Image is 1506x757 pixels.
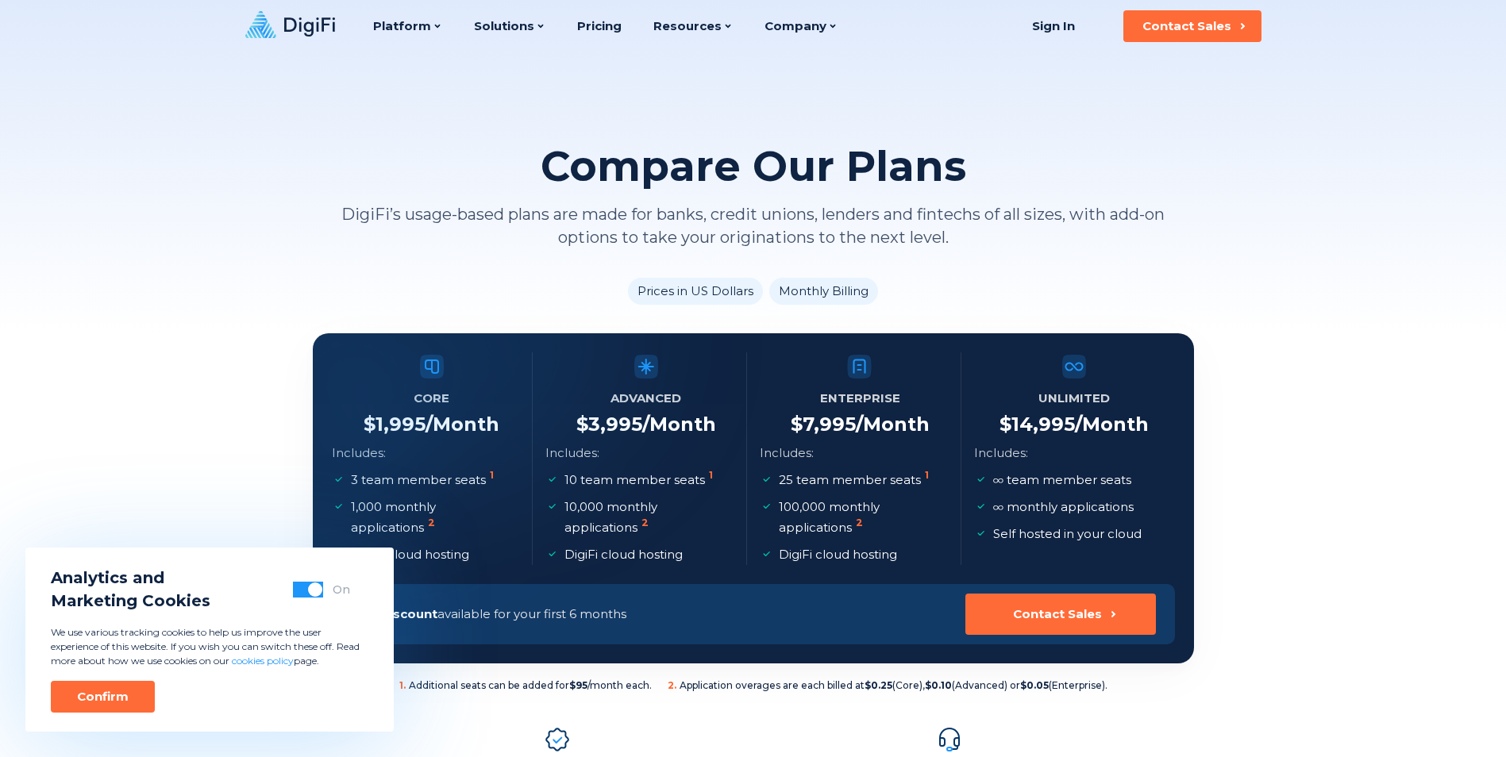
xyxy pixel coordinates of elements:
div: On [333,582,350,598]
h4: $ 7,995 [791,413,930,436]
a: Sign In [1013,10,1095,42]
span: Application overages are each billed at (Core), (Advanced) or (Enterprise). [668,679,1107,692]
p: available for your first 6 months [351,604,626,624]
p: 25 team member seats [779,470,932,490]
p: Includes: [760,443,814,463]
button: Contact Sales [965,594,1156,635]
h5: Advanced [610,387,681,409]
div: Confirm [77,689,129,705]
p: 1,000 monthly applications [351,497,517,538]
p: 10,000 monthly applications [564,497,730,538]
b: $0.25 [865,679,892,691]
span: /Month [642,413,716,436]
sup: 2 [428,517,435,528]
button: Confirm [51,681,155,713]
h4: $ 3,995 [576,413,716,436]
sup: 1 [490,469,494,481]
p: 100,000 monthly applications [779,497,945,538]
b: $0.05 [1020,679,1049,691]
div: Contact Sales [1142,18,1231,34]
sup: 2 [856,517,863,528]
h4: $ 14,995 [1000,413,1149,436]
p: Self hosted in your cloud [993,524,1142,544]
span: /Month [856,413,930,436]
p: DigiFi’s usage-based plans are made for banks, credit unions, lenders and fintechs of all sizes, ... [313,203,1194,249]
li: Monthly Billing [769,278,878,305]
span: Marketing Cookies [51,590,210,613]
p: monthly applications [993,497,1134,517]
p: DigiFi cloud hosting [779,544,897,565]
p: We use various tracking cookies to help us improve the user experience of this website. If you wi... [51,625,368,668]
b: $95 [569,679,587,691]
span: 50% discount [351,606,437,621]
button: Contact Sales [1123,10,1261,42]
p: team member seats [993,470,1131,490]
p: Includes: [974,443,1028,463]
b: $0.10 [925,679,952,691]
p: 10 team member seats [564,470,716,490]
sup: 1 . [399,679,406,691]
sup: 2 [641,517,649,528]
h2: Compare Our Plans [541,143,966,190]
p: DigiFi cloud hosting [351,544,469,565]
sup: 1 [709,469,713,481]
sup: 2 . [668,679,676,691]
div: Contact Sales [1013,606,1102,622]
span: /Month [1075,413,1149,436]
sup: 1 [925,469,929,481]
a: cookies policy [232,655,294,667]
h5: Enterprise [820,387,900,409]
p: DigiFi cloud hosting [564,544,683,565]
li: Prices in US Dollars [628,278,763,305]
span: Additional seats can be added for /month each. [399,679,652,692]
span: Analytics and [51,567,210,590]
h5: Unlimited [1038,387,1110,409]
